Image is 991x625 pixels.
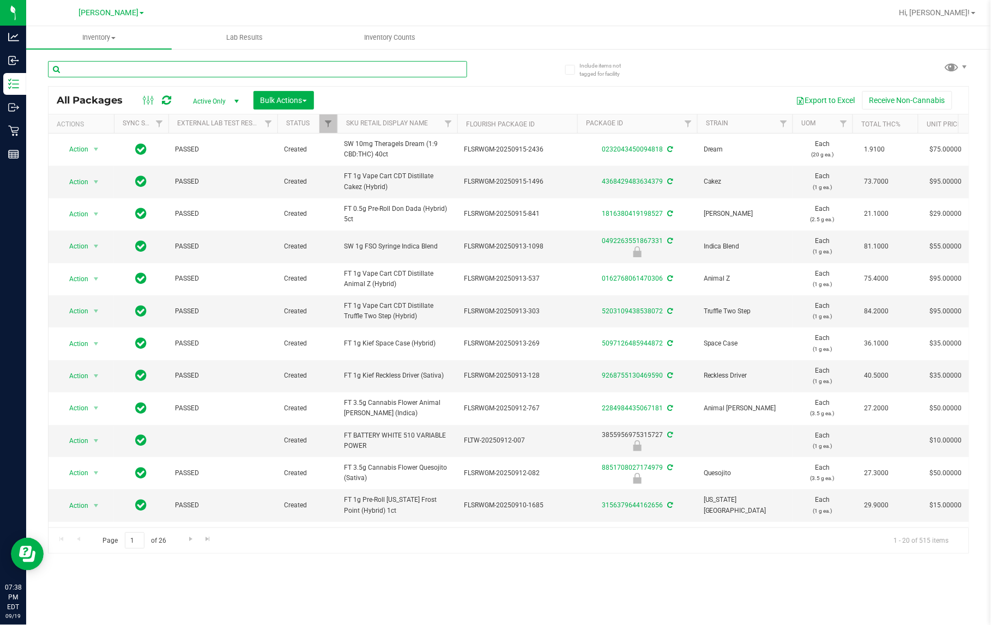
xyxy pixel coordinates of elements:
a: Filter [150,114,168,133]
span: In Sync [136,271,147,286]
span: PASSED [175,177,271,187]
a: Filter [775,114,793,133]
span: Created [284,177,331,187]
span: PASSED [175,274,271,284]
span: FLSRWGM-20250913-537 [464,274,571,284]
span: Created [284,209,331,219]
span: Include items not tagged for facility [580,62,635,78]
inline-svg: Outbound [8,102,19,113]
span: FLSRWGM-20250912-767 [464,403,571,414]
span: Each [799,139,846,160]
a: Filter [319,114,337,133]
span: select [89,174,103,190]
a: 8851708027174979 [602,464,663,471]
a: 5203109438538072 [602,307,663,315]
a: Filter [259,114,277,133]
span: FLSRWGM-20250910-1685 [464,500,571,511]
inline-svg: Inventory [8,78,19,89]
span: Each [799,171,846,192]
span: Created [284,403,331,414]
span: Sync from Compliance System [666,178,673,185]
span: Indica Blend [704,241,786,252]
span: Space Case [704,338,786,349]
span: select [89,304,103,319]
div: 3855956975315727 [576,430,699,451]
span: $50.00000 [924,401,968,416]
span: $75.00000 [924,142,968,157]
a: Filter [679,114,697,133]
span: FLSRWGM-20250915-2436 [464,144,571,155]
span: Sync from Compliance System [666,275,673,282]
span: Sync from Compliance System [666,339,673,347]
span: Sync from Compliance System [666,464,673,471]
span: Page of 26 [93,532,176,549]
span: Dream [704,144,786,155]
span: PASSED [175,144,271,155]
span: Each [799,269,846,289]
span: SW 10mg Theragels Dream (1:9 CBD:THC) 40ct [344,139,451,160]
span: Created [284,435,331,446]
a: Go to the next page [183,532,198,547]
span: select [89,368,103,384]
div: Newly Received [576,440,699,451]
span: Hi, [PERSON_NAME]! [899,8,970,17]
span: select [89,142,103,157]
a: Total THC% [861,120,901,128]
a: Strain [706,119,728,127]
span: 21.1000 [859,206,895,222]
span: FT 3.5g Cannabis Flower Quesojito (Sativa) [344,463,451,483]
span: Each [799,236,846,257]
a: 2284984435067181 [602,404,663,412]
a: Flourish Package ID [466,120,535,128]
input: 1 [125,532,144,549]
span: Each [799,204,846,224]
p: (1 g ea.) [799,279,846,289]
span: 81.1000 [859,239,895,254]
span: Sync from Compliance System [666,501,673,509]
span: $15.00000 [924,497,968,513]
span: Quesojito [704,468,786,478]
div: Actions [57,120,110,128]
span: Each [799,495,846,515]
span: Each [799,301,846,321]
a: Sync Status [123,119,165,127]
p: (1 g ea.) [799,344,846,354]
span: Each [799,463,846,483]
span: In Sync [136,497,147,513]
span: 84.2000 [859,304,895,319]
span: PASSED [175,371,271,381]
span: $50.00000 [924,465,968,481]
span: Created [284,468,331,478]
span: Sync from Compliance System [666,431,673,439]
span: PASSED [175,338,271,349]
span: Action [59,174,89,190]
span: FLSRWGM-20250915-1496 [464,177,571,187]
span: Truffle Two Step [704,306,786,317]
a: Filter [439,114,457,133]
span: Sync from Compliance System [666,372,673,379]
span: Sync from Compliance System [666,237,673,245]
span: In Sync [136,401,147,416]
span: Each [799,430,846,451]
span: Action [59,433,89,448]
span: FT BATTERY WHITE 510 VARIABLE POWER [344,430,451,451]
span: 1 - 20 of 515 items [885,532,958,549]
span: select [89,271,103,287]
span: Inventory [26,33,172,43]
span: FT 1g Vape Cart CDT Distillate Truffle Two Step (Hybrid) [344,301,451,321]
span: Animal [PERSON_NAME] [704,403,786,414]
span: Action [59,207,89,222]
span: Created [284,500,331,511]
span: Created [284,371,331,381]
button: Export to Excel [789,91,862,110]
span: $95.00000 [924,304,968,319]
span: In Sync [136,465,147,481]
span: FT 1g Pre-Roll [US_STATE] Frost Point (Hybrid) 1ct [344,495,451,515]
span: select [89,465,103,481]
span: PASSED [175,403,271,414]
span: FT 1g Vape Cart CDT Distillate Cakez (Hybrid) [344,171,451,192]
span: Created [284,274,331,284]
span: PASSED [175,241,271,252]
p: (1 g ea.) [799,311,846,321]
p: 07:38 PM EDT [5,582,21,612]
